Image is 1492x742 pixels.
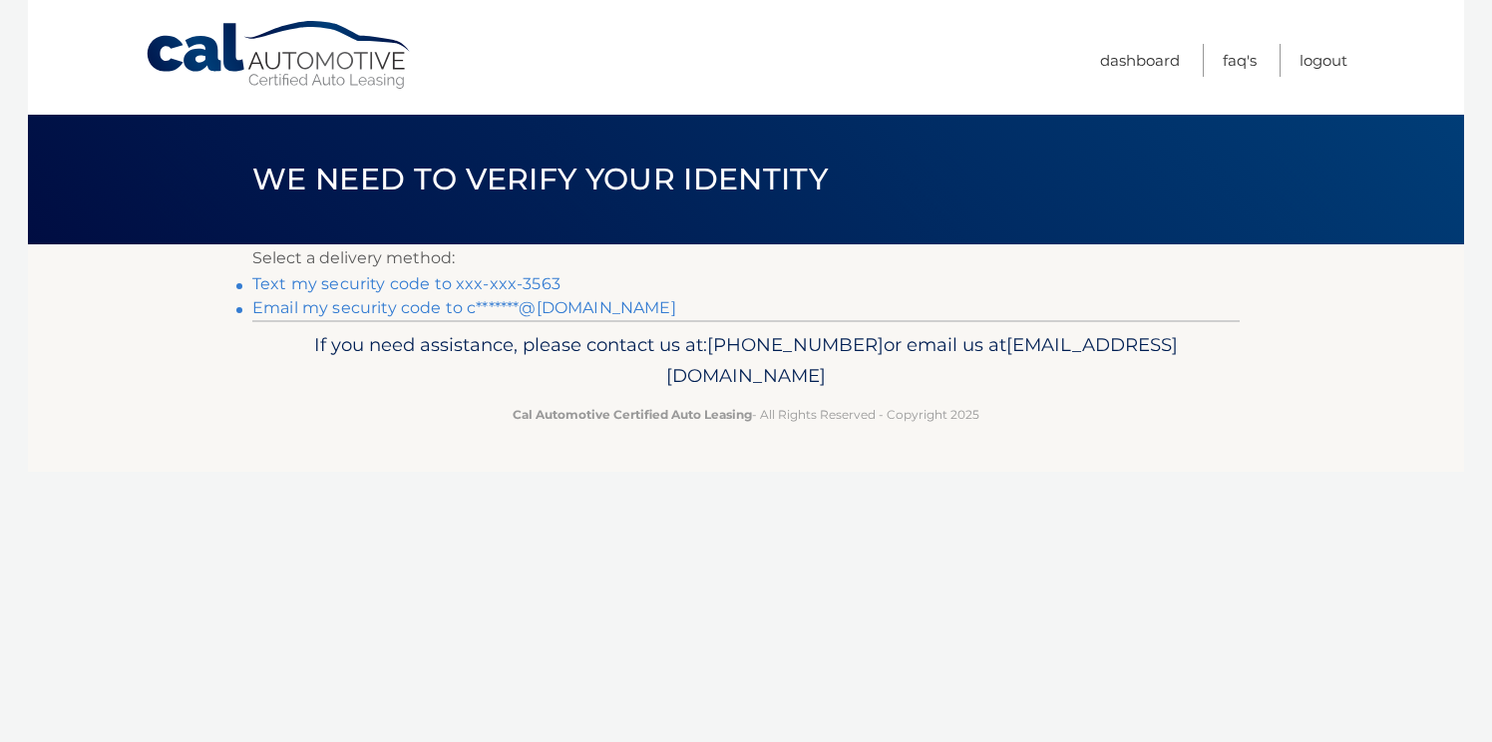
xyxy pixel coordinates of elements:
[707,333,884,356] span: [PHONE_NUMBER]
[265,329,1227,393] p: If you need assistance, please contact us at: or email us at
[513,407,752,422] strong: Cal Automotive Certified Auto Leasing
[265,404,1227,425] p: - All Rights Reserved - Copyright 2025
[252,161,828,197] span: We need to verify your identity
[1223,44,1257,77] a: FAQ's
[252,274,560,293] a: Text my security code to xxx-xxx-3563
[252,298,676,317] a: Email my security code to c*******@[DOMAIN_NAME]
[145,20,414,91] a: Cal Automotive
[252,244,1240,272] p: Select a delivery method:
[1100,44,1180,77] a: Dashboard
[1300,44,1347,77] a: Logout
